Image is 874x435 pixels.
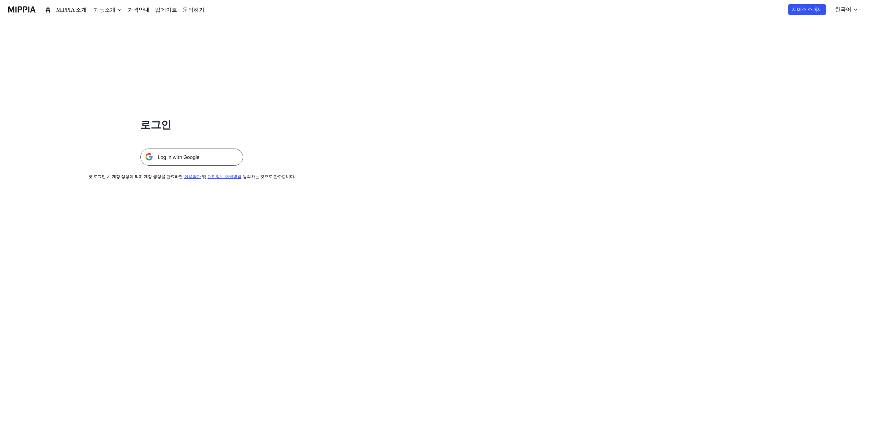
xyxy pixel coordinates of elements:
h1: 로그인 [140,118,243,132]
a: 업데이트 [147,6,166,14]
div: 기능소개 [90,6,112,14]
button: 기능소개 [90,6,117,14]
div: 첫 로그인 시 계정 생성이 되며 계정 생성을 완료하면 및 동의하는 것으로 간주합니다. [104,174,279,180]
a: 가격안내 [123,6,142,14]
button: 한국어 [832,3,862,16]
a: 이용약관 [186,174,199,179]
a: MIPPIA 소개 [55,6,84,14]
button: 서비스 소개서 [794,4,828,15]
img: 구글 로그인 버튼 [140,149,243,166]
a: 개인정보 취급방침 [205,174,234,179]
div: 한국어 [836,5,853,14]
a: 문의하기 [172,6,191,14]
a: 홈 [45,6,50,14]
